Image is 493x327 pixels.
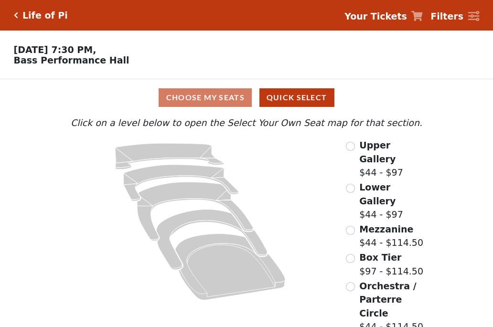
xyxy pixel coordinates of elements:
[259,88,334,107] button: Quick Select
[115,143,224,169] path: Upper Gallery - Seats Available: 311
[359,281,416,318] span: Orchestra / Parterre Circle
[22,10,68,21] h5: Life of Pi
[359,222,423,250] label: $44 - $114.50
[430,11,463,21] strong: Filters
[344,11,407,21] strong: Your Tickets
[359,224,413,234] span: Mezzanine
[359,252,401,263] span: Box Tier
[359,251,423,278] label: $97 - $114.50
[68,116,425,130] p: Click on a level below to open the Select Your Own Seat map for that section.
[359,182,396,206] span: Lower Gallery
[359,180,425,222] label: $44 - $97
[430,10,479,23] a: Filters
[175,234,286,300] path: Orchestra / Parterre Circle - Seats Available: 21
[359,140,396,164] span: Upper Gallery
[124,165,239,201] path: Lower Gallery - Seats Available: 54
[14,12,18,19] a: Click here to go back to filters
[344,10,423,23] a: Your Tickets
[359,138,425,179] label: $44 - $97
